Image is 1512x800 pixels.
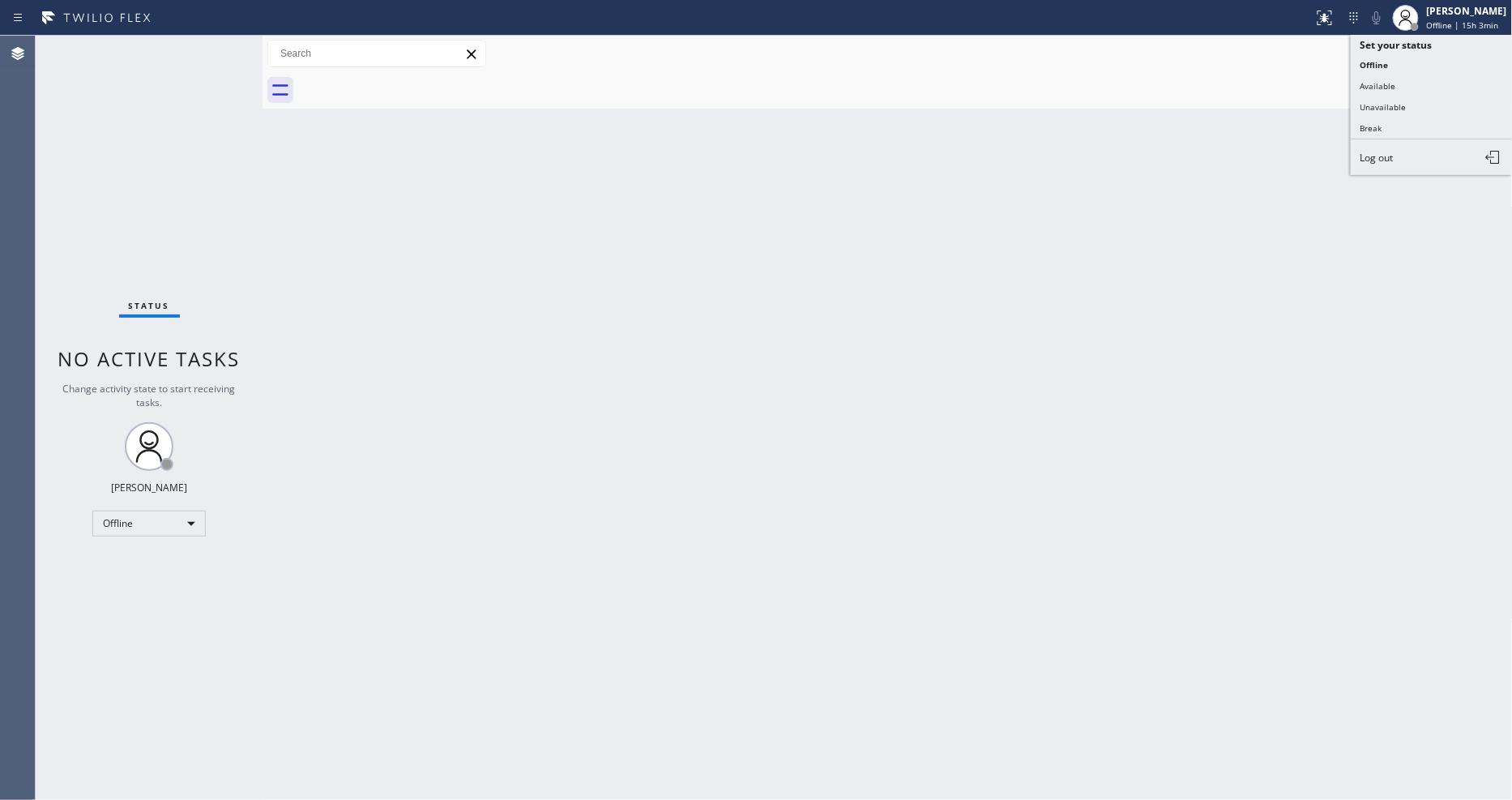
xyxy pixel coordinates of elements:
[129,300,170,311] span: Status
[1365,6,1388,29] button: Mute
[58,345,241,372] span: No active tasks
[92,511,206,537] div: Offline
[1427,19,1499,31] span: Offline | 15h 3min
[63,382,236,409] span: Change activity state to start receiving tasks.
[268,41,485,66] input: Search
[1427,4,1507,18] div: [PERSON_NAME]
[111,481,187,494] div: [PERSON_NAME]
